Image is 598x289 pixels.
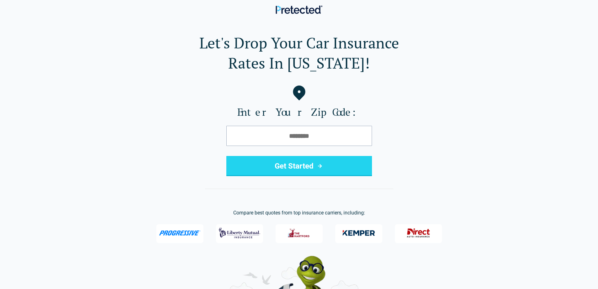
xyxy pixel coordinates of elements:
img: Progressive [159,231,201,236]
label: Enter Your Zip Code: [10,106,588,118]
img: Kemper [338,225,380,241]
p: Compare best quotes from top insurance carriers, including: [10,209,588,217]
img: Direct General [403,225,434,241]
h1: Let's Drop Your Car Insurance Rates In [US_STATE]! [10,33,588,73]
img: Pretected [276,5,322,14]
img: The Hartford [284,225,315,241]
img: Liberty Mutual [219,225,260,241]
button: Get Started [226,156,372,176]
